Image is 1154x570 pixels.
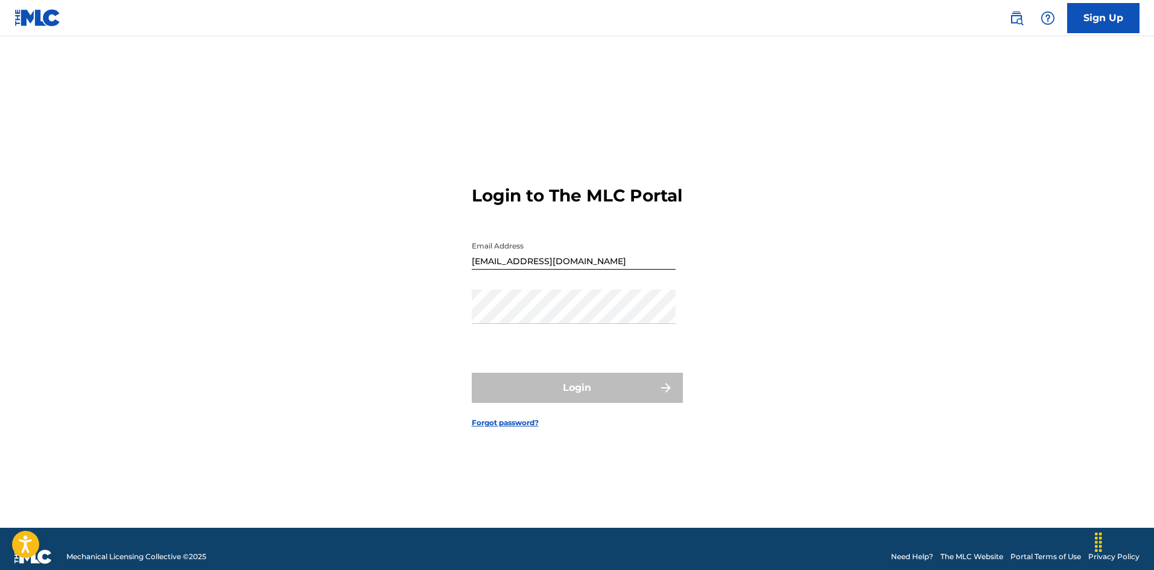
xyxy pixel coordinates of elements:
[1089,524,1108,560] div: Drag
[1009,11,1024,25] img: search
[1088,551,1140,562] a: Privacy Policy
[1041,11,1055,25] img: help
[1067,3,1140,33] a: Sign Up
[940,551,1003,562] a: The MLC Website
[66,551,206,562] span: Mechanical Licensing Collective © 2025
[1094,512,1154,570] iframe: Chat Widget
[1004,6,1029,30] a: Public Search
[1036,6,1060,30] div: Help
[1010,551,1081,562] a: Portal Terms of Use
[14,9,61,27] img: MLC Logo
[472,417,539,428] a: Forgot password?
[472,185,682,206] h3: Login to The MLC Portal
[891,551,933,562] a: Need Help?
[14,549,52,564] img: logo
